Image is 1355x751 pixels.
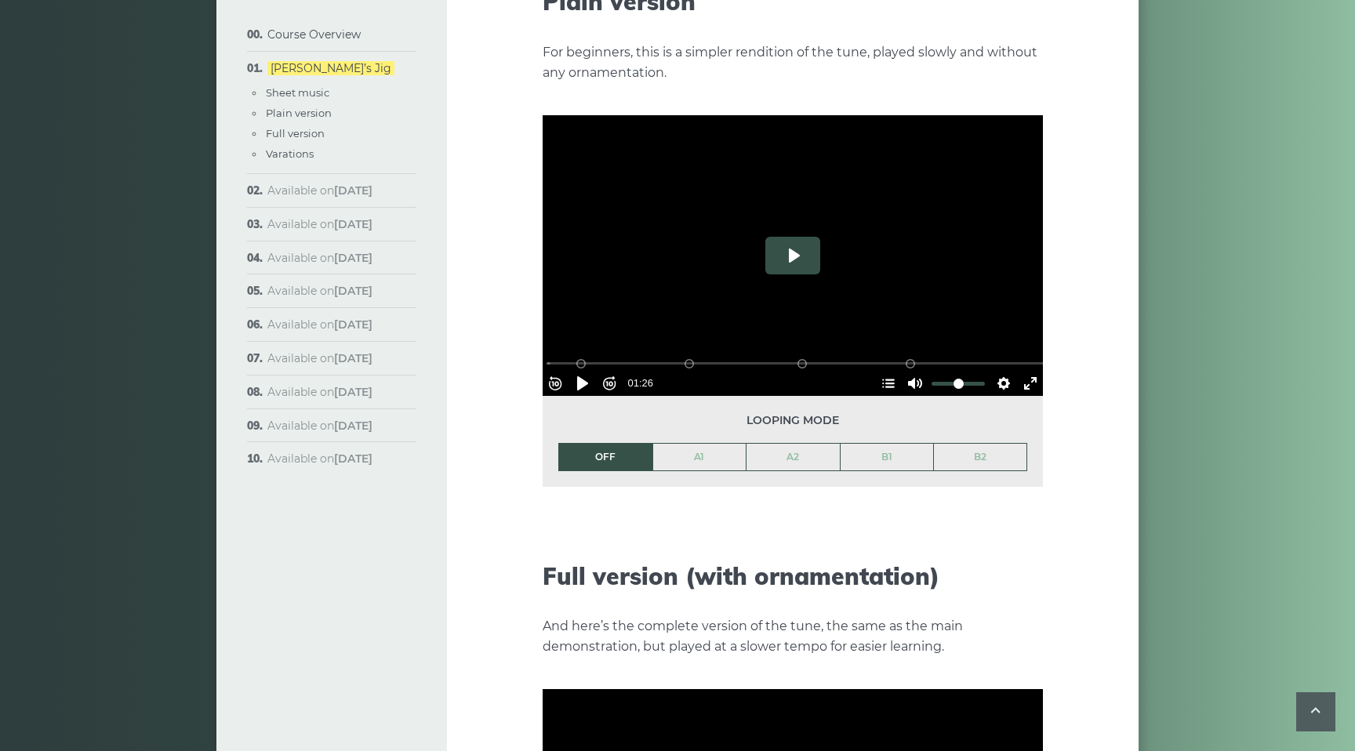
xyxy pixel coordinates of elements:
a: Course Overview [267,27,361,42]
span: Looping mode [558,412,1027,430]
a: [PERSON_NAME]’s Jig [267,61,394,75]
strong: [DATE] [334,351,372,365]
strong: [DATE] [334,183,372,198]
a: Plain version [266,107,332,119]
span: Available on [267,419,372,433]
strong: [DATE] [334,284,372,298]
strong: [DATE] [334,217,372,231]
a: Varations [266,147,314,160]
span: Available on [267,317,372,332]
p: And here’s the complete version of the tune, the same as the main demonstration, but played at a ... [543,616,1043,657]
p: For beginners, this is a simpler rendition of the tune, played slowly and without any ornamentation. [543,42,1043,83]
strong: [DATE] [334,317,372,332]
strong: [DATE] [334,419,372,433]
a: B1 [841,444,934,470]
span: Available on [267,183,372,198]
a: A1 [653,444,747,470]
span: Available on [267,351,372,365]
a: Full version [266,127,325,140]
span: Available on [267,284,372,298]
a: A2 [747,444,840,470]
span: Available on [267,452,372,466]
span: Available on [267,385,372,399]
h2: Full version (with ornamentation) [543,562,1043,590]
strong: [DATE] [334,251,372,265]
a: B2 [934,444,1026,470]
strong: [DATE] [334,452,372,466]
strong: [DATE] [334,385,372,399]
span: Available on [267,217,372,231]
span: Available on [267,251,372,265]
a: Sheet music [266,86,329,99]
